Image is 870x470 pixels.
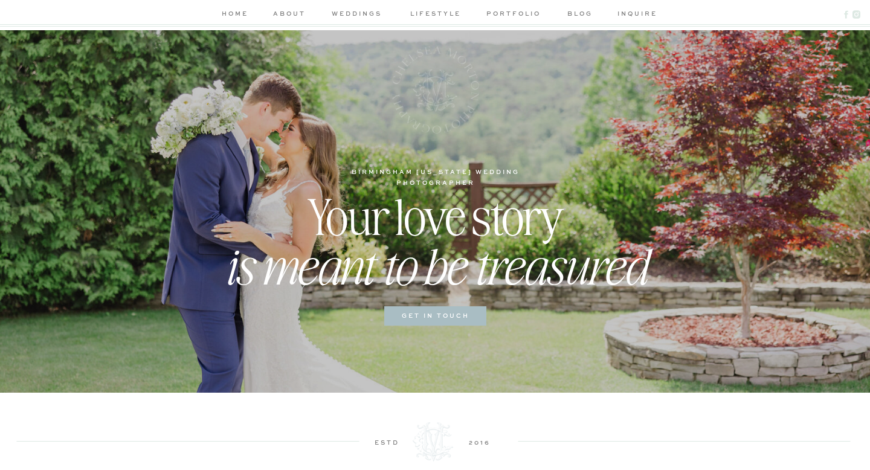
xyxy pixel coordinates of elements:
[219,8,251,21] a: home
[271,8,308,21] a: about
[172,236,698,298] h2: is meant to be treasured
[453,437,507,446] h3: 2016
[562,8,597,21] a: blog
[328,8,385,21] a: weddings
[407,8,464,21] a: lifestyle
[359,437,414,446] h3: estd
[210,186,661,227] h2: Your love story
[485,8,542,21] a: portfolio
[314,167,557,178] h1: birmingham [US_STATE] wedding photographer
[617,8,652,21] a: inquire
[391,311,480,322] a: get in touch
